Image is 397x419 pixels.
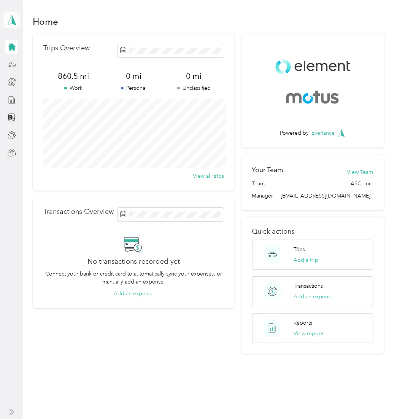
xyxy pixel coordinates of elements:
[114,290,154,298] button: Add an expense
[347,168,373,176] button: View Team
[43,84,104,92] p: Work
[164,84,224,92] p: Unclassified
[103,84,164,92] p: Personal
[354,376,397,419] iframe: Everlance-gr Chat Button Frame
[87,258,180,266] h2: No transactions recorded yet
[252,165,283,175] h2: Your Team
[43,208,114,216] p: Transactions Overview
[294,256,318,264] button: Add a trip
[43,270,224,286] p: Connect your bank or credit card to automatically sync your expenses, or manually add an expense.
[164,71,224,81] span: 0 mi
[252,180,265,188] span: Team
[294,245,305,253] p: Trips
[294,330,324,338] button: View reports
[252,228,373,236] p: Quick actions
[281,193,371,199] span: [EMAIL_ADDRESS][DOMAIN_NAME]
[252,192,273,200] span: Manager
[193,172,224,180] button: View all trips
[294,282,323,290] p: Transactions
[280,129,309,137] span: Powered by
[33,18,58,25] h1: Home
[351,180,373,188] span: ASC, Inc.
[294,319,312,327] p: Reports
[43,71,104,81] span: 860.5 mi
[43,44,90,52] p: Trips Overview
[294,293,333,301] button: Add an expense
[252,44,373,119] img: Co-branding
[103,71,164,81] span: 0 mi
[312,129,335,137] span: Everlance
